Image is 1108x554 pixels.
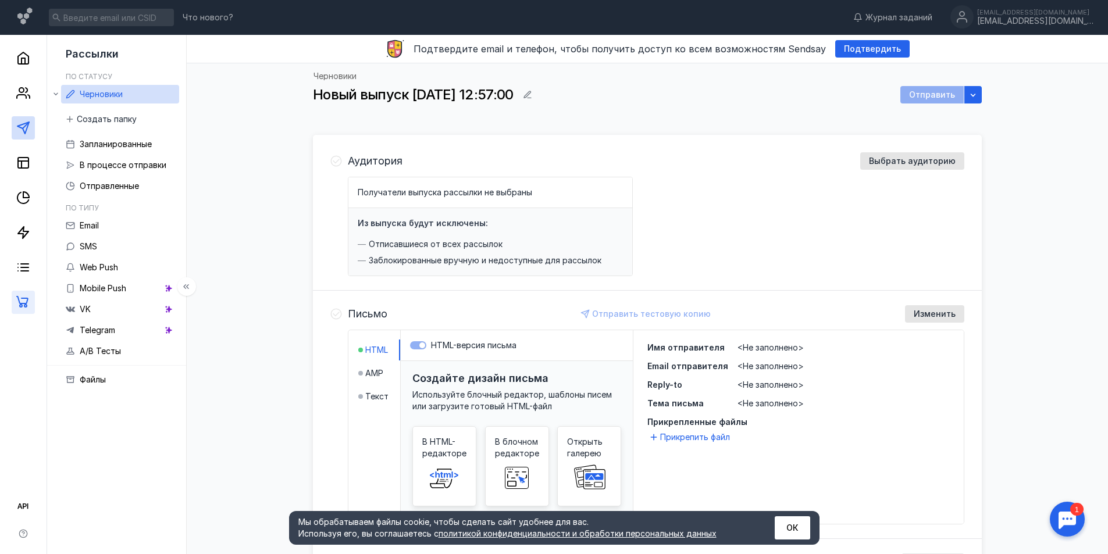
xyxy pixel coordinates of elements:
[80,262,118,272] span: Web Push
[977,9,1093,16] div: [EMAIL_ADDRESS][DOMAIN_NAME]
[61,321,179,339] a: Telegram
[860,152,964,170] button: Выбрать аудиторию
[61,258,179,277] a: Web Push
[80,181,139,191] span: Отправленные
[647,398,704,408] span: Тема письма
[412,372,548,384] h3: Создайте дизайн письма
[647,361,728,371] span: Email отправителя
[660,431,730,443] span: Прикрепить файл
[369,255,601,266] span: Заблокированные вручную и недоступные для рассылок
[61,300,179,319] a: VK
[869,156,956,166] span: Выбрать аудиторию
[835,40,910,58] button: Подтвердить
[313,72,357,80] a: Черновики
[313,86,513,103] span: Новый выпуск [DATE] 12:57:00
[422,436,466,459] span: В HTML-редакторе
[348,308,387,320] h4: Письмо
[431,340,516,350] span: HTML-версия письма
[439,528,717,538] a: политикой конфиденциальности и обработки персональных данных
[358,218,488,228] h4: Из выпуска будут исключены:
[61,135,179,153] a: Запланированные
[80,304,91,314] span: VK
[80,325,115,335] span: Telegram
[365,344,388,356] span: HTML
[61,177,179,195] a: Отправленные
[738,361,804,371] span: <Не заполнено>
[647,430,735,444] button: Прикрепить файл
[80,346,121,356] span: A/B Тесты
[77,115,137,124] span: Создать папку
[80,220,99,230] span: Email
[844,44,901,54] span: Подтвердить
[647,416,950,428] span: Прикрепленные файлы
[738,342,804,352] span: <Не заполнено>
[61,216,179,235] a: Email
[977,16,1093,26] div: [EMAIL_ADDRESS][DOMAIN_NAME]
[365,391,389,402] span: Текст
[495,436,539,459] span: В блочном редакторе
[61,370,179,389] a: Файлы
[905,305,964,323] button: Изменить
[183,13,233,22] span: Что нового?
[61,342,179,360] a: A/B Тесты
[865,12,932,23] span: Журнал заданий
[80,283,126,293] span: Mobile Push
[738,398,804,408] span: <Не заполнено>
[358,187,532,197] span: Получатели выпуска рассылки не выбраны
[26,7,40,20] div: 1
[298,516,746,539] div: Мы обрабатываем файлы cookie, чтобы сделать сайт удобнее для вас. Используя его, вы соглашаетесь c
[80,89,123,99] span: Черновики
[66,48,119,60] span: Рассылки
[80,374,106,384] span: Файлы
[66,203,99,212] h5: По типу
[647,342,725,352] span: Имя отправителя
[412,389,612,411] span: Используйте блочный редактор, шаблоны писем или загрузите готовый HTML-файл
[365,367,383,379] span: AMP
[369,238,503,250] span: Отписавшиеся от всех рассылок
[49,9,174,26] input: Введите email или CSID
[66,72,112,81] h5: По статусу
[775,516,810,539] button: ОК
[61,237,179,256] a: SMS
[61,279,179,298] a: Mobile Push
[914,309,956,319] span: Изменить
[80,160,166,170] span: В процессе отправки
[80,139,152,149] span: Запланированные
[61,156,179,174] a: В процессе отправки
[348,155,402,167] h4: Аудитория
[847,12,938,23] a: Журнал заданий
[80,241,97,251] span: SMS
[177,13,239,22] a: Что нового?
[738,380,804,389] span: <Не заполнено>
[414,43,826,55] span: Подтвердите email и телефон, чтобы получить доступ ко всем возможностям Sendsay
[61,110,142,128] button: Создать папку
[647,380,682,389] span: Reply-to
[567,436,611,459] span: Открыть галерею
[61,85,179,103] a: Черновики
